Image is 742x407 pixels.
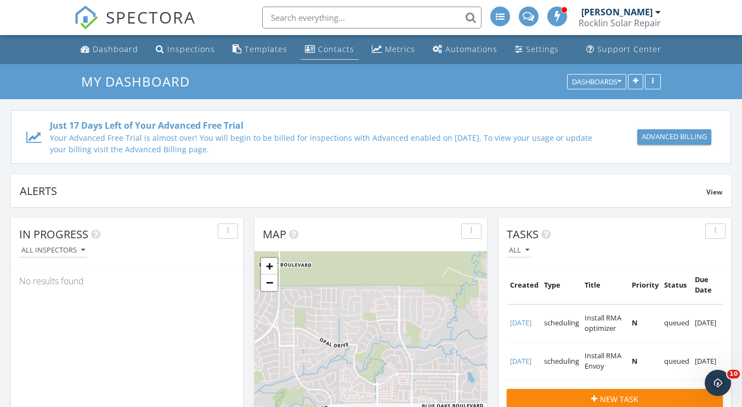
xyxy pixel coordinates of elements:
td: scheduling [541,342,582,380]
div: Rocklin Solar Repair [579,18,661,28]
div: All Inspectors [21,247,85,254]
div: Dashboard [93,44,138,54]
span: 10 [727,370,740,379]
div: Just 17 Days Left of Your Advanced Free Trial [50,119,605,132]
a: [DATE] [510,356,531,366]
iframe: Intercom live chat [705,370,731,396]
span: Tasks [507,227,539,242]
span: Install RMA optimizer [585,313,621,333]
button: Advanced Billing [637,129,711,145]
span: Install RMA Envoy [585,351,621,371]
a: My Dashboard [81,72,199,90]
span: In Progress [19,227,88,242]
a: Settings [511,39,563,60]
div: Settings [526,44,559,54]
td: Priority [629,266,661,304]
span: View [706,187,722,197]
td: scheduling [541,304,582,342]
span: SPECTORA [106,5,196,28]
div: Inspections [167,44,215,54]
b: N [632,318,637,328]
a: Metrics [367,39,420,60]
div: Alerts [20,184,706,198]
td: queued [661,304,692,342]
b: N [632,356,637,366]
img: The Best Home Inspection Software - Spectora [74,5,98,30]
button: All [507,243,531,258]
div: All [509,247,529,254]
div: No results found [11,266,243,296]
a: Dashboard [76,39,143,60]
div: Your Advanced Free Trial is almost over! You will begin to be billed for inspections with Advance... [50,132,605,155]
td: Due Date [692,266,722,304]
div: Automations [445,44,497,54]
a: Zoom in [261,258,277,274]
td: queued [661,342,692,380]
td: Type [541,266,582,304]
div: Support Center [597,44,661,54]
button: All Inspectors [19,243,87,258]
span: New Task [600,393,638,405]
td: Title [582,266,629,304]
td: [DATE] [692,342,722,380]
div: Templates [245,44,287,54]
input: Search everything... [262,7,482,28]
td: Created [507,266,541,304]
a: Inspections [151,39,219,60]
div: Dashboards [572,78,621,85]
div: [PERSON_NAME] [581,7,653,18]
td: Status [661,266,692,304]
a: Zoom out [261,274,277,291]
a: Support Center [582,39,666,60]
a: [DATE] [510,318,531,328]
a: Automations (Advanced) [428,39,502,60]
div: Contacts [318,44,354,54]
a: Templates [228,39,292,60]
td: [DATE] [692,304,722,342]
a: Contacts [301,39,359,60]
a: SPECTORA [74,15,196,38]
button: Dashboards [567,74,626,89]
div: Metrics [385,44,415,54]
div: Advanced Billing [642,131,707,142]
span: Map [263,227,286,242]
